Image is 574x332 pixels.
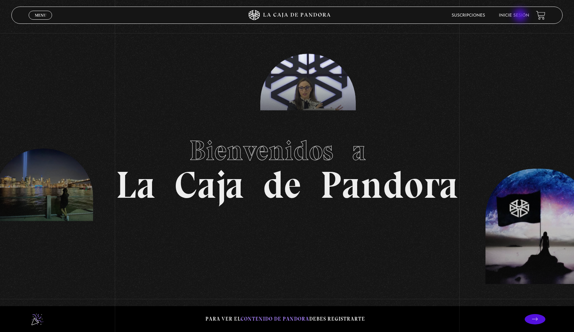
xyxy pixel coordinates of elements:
h1: La Caja de Pandora [116,128,458,204]
span: contenido de Pandora [241,316,309,322]
a: View your shopping cart [536,11,545,20]
span: Menu [35,13,46,17]
a: Suscripciones [452,13,485,18]
a: Inicie sesión [499,13,529,18]
span: Bienvenidos a [189,134,385,167]
p: Para ver el debes registrarte [205,314,365,324]
span: Cerrar [32,19,49,24]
